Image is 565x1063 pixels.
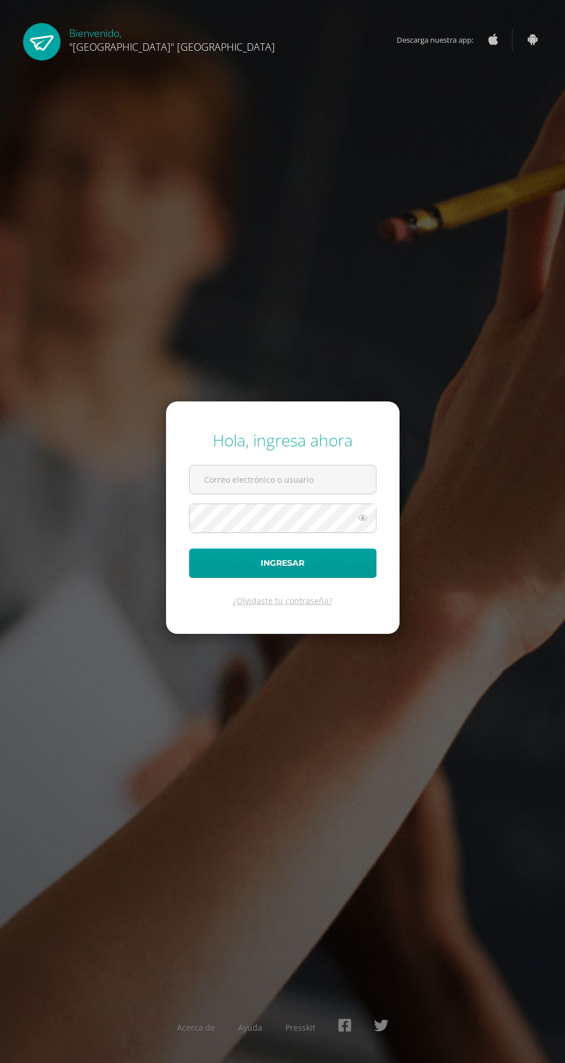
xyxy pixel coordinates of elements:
div: Hola, ingresa ahora [189,429,376,451]
a: Presskit [285,1022,315,1033]
a: ¿Olvidaste tu contraseña? [233,595,332,606]
span: "[GEOGRAPHIC_DATA]" [GEOGRAPHIC_DATA] [69,40,275,54]
a: Ayuda [238,1022,262,1033]
button: Ingresar [189,549,376,578]
span: Descarga nuestra app: [397,29,485,51]
input: Correo electrónico o usuario [190,465,376,494]
div: Bienvenido, [69,23,275,54]
a: Acerca de [177,1022,215,1033]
